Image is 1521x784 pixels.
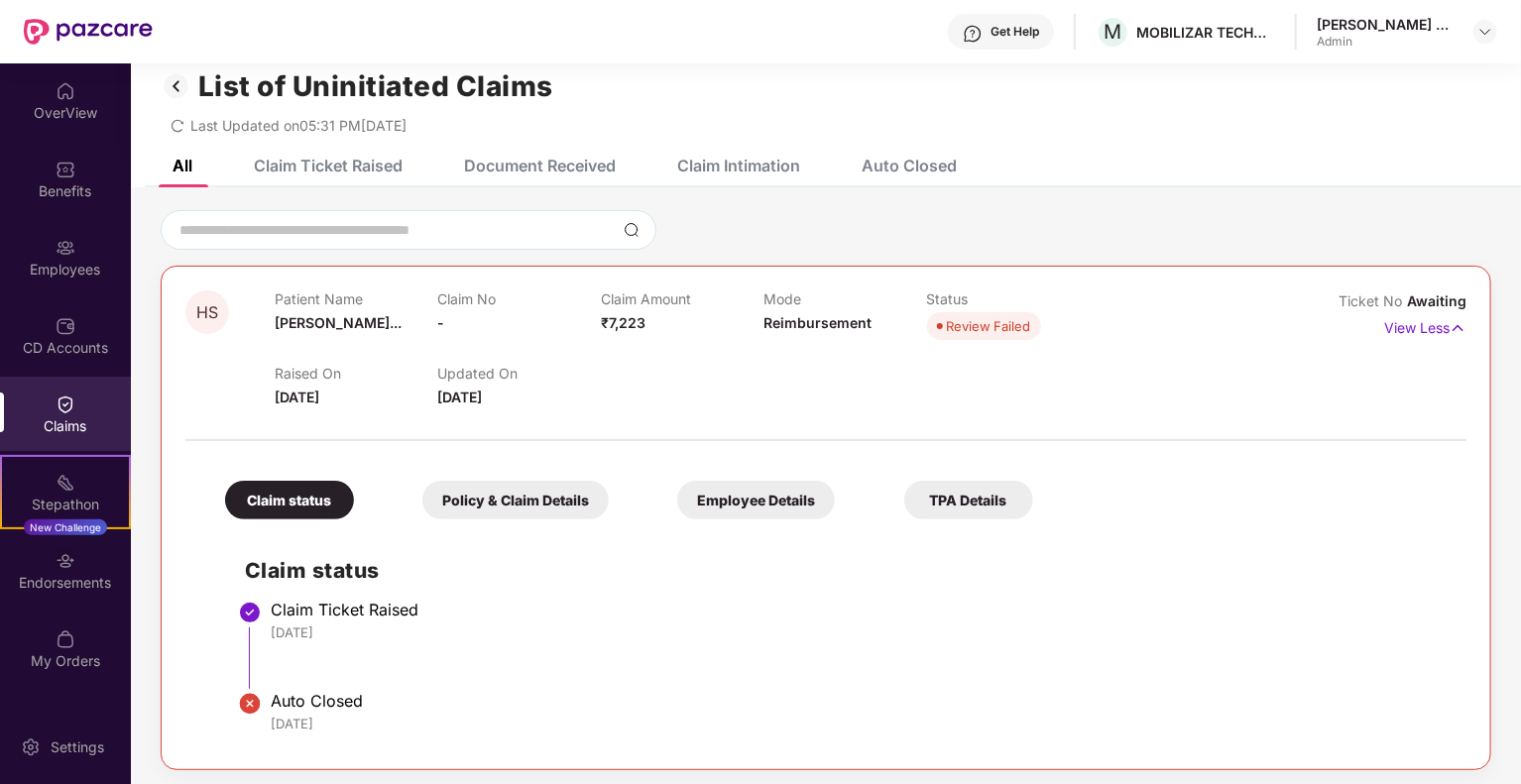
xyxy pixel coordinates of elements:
div: TPA Details [904,481,1033,519]
p: Raised On [275,365,437,382]
div: Review Failed [947,316,1031,336]
span: HS [196,304,218,321]
div: Policy & Claim Details [422,481,609,519]
span: Awaiting [1407,292,1466,309]
div: Employee Details [677,481,835,519]
img: svg+xml;base64,PHN2ZyBpZD0iRW5kb3JzZW1lbnRzIiB4bWxucz0iaHR0cDovL3d3dy53My5vcmcvMjAwMC9zdmciIHdpZH... [56,551,75,571]
span: redo [171,117,184,134]
img: svg+xml;base64,PHN2ZyB4bWxucz0iaHR0cDovL3d3dy53My5vcmcvMjAwMC9zdmciIHdpZHRoPSIxNyIgaGVpZ2h0PSIxNy... [1450,317,1466,339]
img: svg+xml;base64,PHN2ZyBpZD0iRW1wbG95ZWVzIiB4bWxucz0iaHR0cDovL3d3dy53My5vcmcvMjAwMC9zdmciIHdpZHRoPS... [56,238,75,258]
span: ₹7,223 [601,314,645,331]
p: Mode [763,290,926,307]
div: All [173,156,192,175]
div: [DATE] [271,623,1447,641]
div: MOBILIZAR TECHNOLOGIES PRIVATE LIMITED [1136,23,1275,42]
p: Claim Amount [601,290,763,307]
div: Stepathon [2,495,129,514]
img: svg+xml;base64,PHN2ZyBpZD0iSGVscC0zMngzMiIgeG1sbnM9Imh0dHA6Ly93d3cudzMub3JnLzIwMDAvc3ZnIiB3aWR0aD... [963,24,983,44]
div: Claim Ticket Raised [254,156,403,175]
img: svg+xml;base64,PHN2ZyBpZD0iQ2xhaW0iIHhtbG5zPSJodHRwOi8vd3d3LnczLm9yZy8yMDAwL3N2ZyIgd2lkdGg9IjIwIi... [56,394,75,414]
div: Settings [45,737,110,757]
img: svg+xml;base64,PHN2ZyBpZD0iRHJvcGRvd24tMzJ4MzIiIHhtbG5zPSJodHRwOi8vd3d3LnczLm9yZy8yMDAwL3N2ZyIgd2... [1477,24,1493,40]
div: Document Received [464,156,616,175]
div: New Challenge [24,519,107,535]
img: svg+xml;base64,PHN2ZyBpZD0iQmVuZWZpdHMiIHhtbG5zPSJodHRwOi8vd3d3LnczLm9yZy8yMDAwL3N2ZyIgd2lkdGg9Ij... [56,160,75,179]
h2: Claim status [245,554,1447,587]
div: Admin [1317,34,1456,50]
img: svg+xml;base64,PHN2ZyBpZD0iSG9tZSIgeG1sbnM9Imh0dHA6Ly93d3cudzMub3JnLzIwMDAvc3ZnIiB3aWR0aD0iMjAiIG... [56,81,75,101]
div: [PERSON_NAME] K [PERSON_NAME] [1317,15,1456,34]
span: [PERSON_NAME]... [275,314,402,331]
img: svg+xml;base64,PHN2ZyBpZD0iTXlfT3JkZXJzIiBkYXRhLW5hbWU9Ik15IE9yZGVycyIgeG1sbnM9Imh0dHA6Ly93d3cudz... [56,629,75,649]
div: Get Help [991,24,1039,40]
p: Updated On [437,365,600,382]
img: svg+xml;base64,PHN2ZyBpZD0iU3RlcC1Eb25lLTMyeDMyIiB4bWxucz0iaHR0cDovL3d3dy53My5vcmcvMjAwMC9zdmciIH... [238,601,262,624]
img: svg+xml;base64,PHN2ZyBpZD0iU3RlcC1Eb25lLTIweDIwIiB4bWxucz0iaHR0cDovL3d3dy53My5vcmcvMjAwMC9zdmciIH... [238,692,262,716]
span: - [437,314,444,331]
div: Auto Closed [862,156,957,175]
p: Status [927,290,1090,307]
img: svg+xml;base64,PHN2ZyBpZD0iQ0RfQWNjb3VudHMiIGRhdGEtbmFtZT0iQ0QgQWNjb3VudHMiIHhtbG5zPSJodHRwOi8vd3... [56,316,75,336]
span: Ticket No [1339,292,1407,309]
div: Claim status [225,481,354,519]
p: View Less [1384,312,1466,339]
img: svg+xml;base64,PHN2ZyB4bWxucz0iaHR0cDovL3d3dy53My5vcmcvMjAwMC9zdmciIHdpZHRoPSIyMSIgaGVpZ2h0PSIyMC... [56,473,75,493]
span: Reimbursement [763,314,872,331]
div: Auto Closed [271,691,1447,711]
div: Claim Intimation [677,156,800,175]
span: [DATE] [437,389,482,405]
div: [DATE] [271,715,1447,732]
span: [DATE] [275,389,319,405]
span: Last Updated on 05:31 PM[DATE] [190,117,407,134]
img: svg+xml;base64,PHN2ZyBpZD0iU2VhcmNoLTMyeDMyIiB4bWxucz0iaHR0cDovL3d3dy53My5vcmcvMjAwMC9zdmciIHdpZH... [624,222,640,238]
img: New Pazcare Logo [24,19,153,45]
img: svg+xml;base64,PHN2ZyBpZD0iU2V0dGluZy0yMHgyMCIgeG1sbnM9Imh0dHA6Ly93d3cudzMub3JnLzIwMDAvc3ZnIiB3aW... [21,737,41,757]
h1: List of Uninitiated Claims [198,69,553,103]
img: svg+xml;base64,PHN2ZyB3aWR0aD0iMzIiIGhlaWdodD0iMzIiIHZpZXdCb3g9IjAgMCAzMiAzMiIgZmlsbD0ibm9uZSIgeG... [161,69,192,103]
span: M [1105,20,1122,44]
p: Claim No [437,290,600,307]
div: Claim Ticket Raised [271,600,1447,619]
p: Patient Name [275,290,437,307]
